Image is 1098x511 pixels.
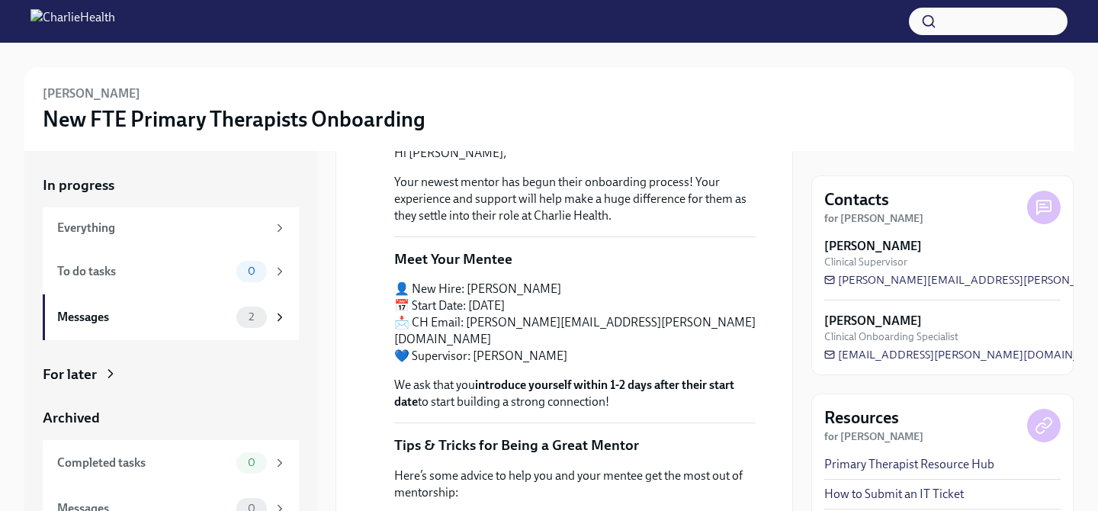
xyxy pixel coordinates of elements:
span: 0 [239,265,265,277]
p: 👤 New Hire: [PERSON_NAME] 📅 Start Date: [DATE] 📩 CH Email: [PERSON_NAME][EMAIL_ADDRESS][PERSON_NA... [394,281,756,365]
p: Hi [PERSON_NAME], [394,145,756,162]
p: Here’s some advice to help you and your mentee get the most out of mentorship: [394,468,756,501]
a: Archived [43,408,299,428]
h3: New FTE Primary Therapists Onboarding [43,105,425,133]
span: 0 [239,457,265,468]
a: Completed tasks0 [43,440,299,486]
strong: for [PERSON_NAME] [824,212,923,225]
img: CharlieHealth [30,9,115,34]
p: We ask that you to start building a strong connection! [394,377,756,410]
span: Clinical Supervisor [824,255,907,269]
h4: Resources [824,407,899,429]
h6: [PERSON_NAME] [43,85,140,102]
p: Your newest mentor has begun their onboarding process! Your experience and support will help make... [394,174,756,224]
a: Everything [43,207,299,249]
div: Everything [57,220,267,236]
strong: [PERSON_NAME] [824,313,922,329]
strong: introduce yourself within 1-2 days after their start date [394,378,734,409]
a: Messages2 [43,294,299,340]
span: Clinical Onboarding Specialist [824,329,958,344]
h4: Contacts [824,188,889,211]
div: For later [43,365,97,384]
a: How to Submit an IT Ticket [824,486,964,503]
div: Messages [57,309,230,326]
span: 2 [239,311,263,323]
a: In progress [43,175,299,195]
a: To do tasks0 [43,249,299,294]
strong: [PERSON_NAME] [824,238,922,255]
p: Meet Your Mentee [394,249,512,269]
div: To do tasks [57,263,230,280]
strong: for [PERSON_NAME] [824,430,923,443]
div: Completed tasks [57,455,230,471]
a: Primary Therapist Resource Hub [824,456,994,473]
p: Tips & Tricks for Being a Great Mentor [394,435,639,455]
a: For later [43,365,299,384]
